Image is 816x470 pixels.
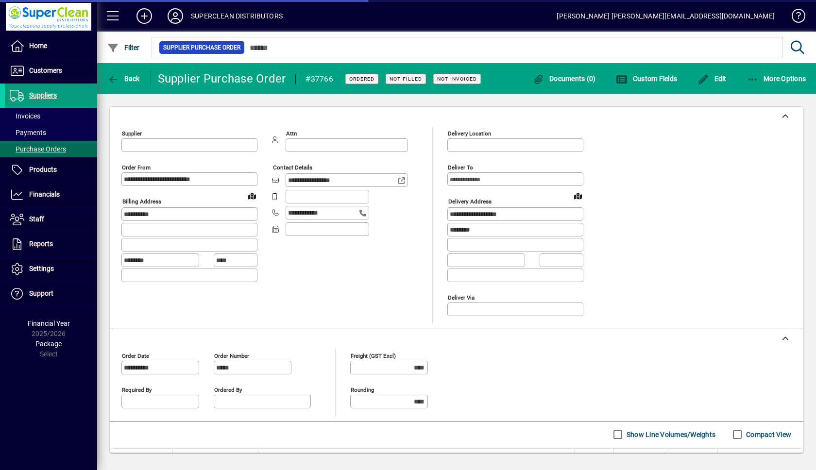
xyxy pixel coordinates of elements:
mat-label: Required by [122,386,152,393]
mat-label: Delivery Location [448,130,491,137]
mat-label: Order from [122,164,151,171]
span: Suppliers [29,91,57,99]
button: Profile [160,7,191,25]
a: Knowledge Base [784,2,804,34]
span: Home [29,42,47,50]
span: Ordered [349,76,374,82]
a: View on map [244,188,260,203]
span: Financials [29,190,60,198]
mat-label: Deliver To [448,164,473,171]
button: Custom Fields [613,70,680,87]
span: Financial Year [28,319,70,327]
a: Customers [5,59,97,83]
a: Staff [5,207,97,232]
button: Add [129,7,160,25]
span: Payments [10,129,46,136]
span: Custom Fields [616,75,677,83]
mat-label: Order date [122,352,149,359]
span: Support [29,289,53,297]
a: Financials [5,183,97,207]
a: Products [5,158,97,182]
span: Invoices [10,112,40,120]
a: Reports [5,232,97,256]
div: Supplier Purchase Order [158,71,286,86]
span: Documents (0) [533,75,596,83]
span: Not Filled [390,76,422,82]
div: [PERSON_NAME] [PERSON_NAME][EMAIL_ADDRESS][DOMAIN_NAME] [557,8,775,24]
span: Customers [29,67,62,74]
mat-label: Attn [286,130,297,137]
span: Staff [29,215,44,223]
span: Package [35,340,62,348]
span: Settings [29,265,54,272]
span: Supplier Purchase Order [163,43,240,52]
a: Payments [5,124,97,141]
span: Purchase Orders [10,145,66,153]
button: Filter [105,39,142,56]
mat-label: Order number [214,352,249,359]
a: Invoices [5,108,97,124]
mat-label: Freight (GST excl) [351,352,396,359]
mat-label: Ordered by [214,386,242,393]
button: Documents (0) [530,70,598,87]
a: Settings [5,257,97,281]
button: More Options [745,70,809,87]
label: Compact View [744,430,791,439]
div: SUPERCLEAN DISTRIBUTORS [191,8,283,24]
button: Edit [695,70,729,87]
mat-label: Rounding [351,386,374,393]
span: Filter [107,44,140,51]
app-page-header-button: Back [97,70,151,87]
div: #37766 [306,71,333,87]
span: Edit [697,75,727,83]
a: View on map [570,188,586,203]
span: Back [107,75,140,83]
mat-label: Supplier [122,130,142,137]
a: Purchase Orders [5,141,97,157]
span: Products [29,166,57,173]
span: More Options [747,75,806,83]
span: Not Invoiced [437,76,477,82]
a: Support [5,282,97,306]
mat-label: Deliver via [448,294,475,301]
a: Home [5,34,97,58]
button: Back [105,70,142,87]
label: Show Line Volumes/Weights [625,430,715,439]
span: Reports [29,240,53,248]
